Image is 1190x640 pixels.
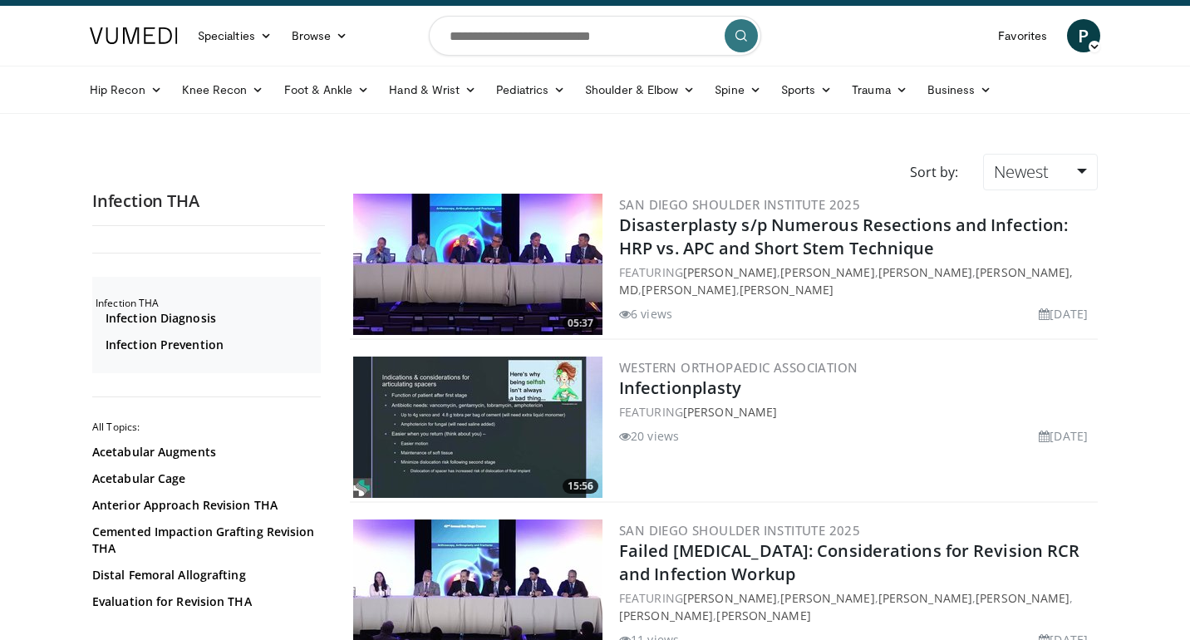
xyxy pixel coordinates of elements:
[92,524,317,557] a: Cemented Impaction Grafting Revision THA
[780,264,874,280] a: [PERSON_NAME]
[683,264,777,280] a: [PERSON_NAME]
[106,337,317,353] a: Infection Prevention
[878,264,972,280] a: [PERSON_NAME]
[983,154,1098,190] a: Newest
[486,73,575,106] a: Pediatrics
[80,73,172,106] a: Hip Recon
[563,316,598,331] span: 05:37
[619,196,860,213] a: San Diego Shoulder Institute 2025
[92,190,325,212] h2: Infection THA
[842,73,917,106] a: Trauma
[878,590,972,606] a: [PERSON_NAME]
[619,522,860,539] a: San Diego Shoulder Institute 2025
[897,154,971,190] div: Sort by:
[96,297,321,310] h2: Infection THA
[619,359,858,376] a: Western Orthopaedic Association
[705,73,770,106] a: Spine
[780,590,874,606] a: [PERSON_NAME]
[988,19,1057,52] a: Favorites
[994,160,1049,183] span: Newest
[92,497,317,514] a: Anterior Approach Revision THA
[90,27,178,44] img: VuMedi Logo
[353,357,602,498] a: 15:56
[353,357,602,498] img: defd2617-4ce0-4acc-beac-5c3ab10912bf.300x170_q85_crop-smart_upscale.jpg
[619,539,1079,585] a: Failed [MEDICAL_DATA]: Considerations for Revision RCR and Infection Workup
[619,589,1094,624] div: FEATURING , , , , ,
[92,444,317,460] a: Acetabular Augments
[429,16,761,56] input: Search topics, interventions
[771,73,843,106] a: Sports
[92,421,321,434] h2: All Topics:
[740,282,833,298] a: [PERSON_NAME]
[642,282,735,298] a: [PERSON_NAME]
[172,73,274,106] a: Knee Recon
[92,567,317,583] a: Distal Femoral Allografting
[1039,427,1088,445] li: [DATE]
[575,73,705,106] a: Shoulder & Elbow
[274,73,380,106] a: Foot & Ankle
[683,590,777,606] a: [PERSON_NAME]
[106,310,317,327] a: Infection Diagnosis
[92,593,317,610] a: Evaluation for Revision THA
[92,470,317,487] a: Acetabular Cage
[1039,305,1088,322] li: [DATE]
[716,608,810,623] a: [PERSON_NAME]
[188,19,282,52] a: Specialties
[1067,19,1100,52] a: P
[619,427,679,445] li: 20 views
[619,403,1094,421] div: FEATURING
[353,194,602,335] a: 05:37
[282,19,358,52] a: Browse
[619,608,713,623] a: [PERSON_NAME]
[563,479,598,494] span: 15:56
[379,73,486,106] a: Hand & Wrist
[353,194,602,335] img: 7b57f22c-5213-4bef-a05f-3dadd91a2327.300x170_q85_crop-smart_upscale.jpg
[619,377,742,399] a: Infectionplasty
[683,404,777,420] a: [PERSON_NAME]
[619,263,1094,298] div: FEATURING , , , , ,
[619,305,672,322] li: 6 views
[976,590,1070,606] a: [PERSON_NAME]
[619,214,1068,259] a: Disasterplasty s/p Numerous Resections and Infection: HRP vs. APC and Short Stem Technique
[917,73,1002,106] a: Business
